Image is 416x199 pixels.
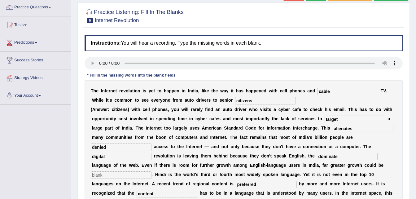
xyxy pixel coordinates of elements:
[182,107,185,112] b: w
[288,107,290,112] b: r
[106,98,107,103] b: i
[300,88,303,93] b: e
[231,98,233,103] b: r
[153,88,155,93] b: t
[255,107,258,112] b: o
[195,88,196,93] b: i
[310,88,313,93] b: n
[381,88,383,93] b: T
[173,98,174,103] b: f
[120,107,123,112] b: e
[125,107,128,112] b: s
[126,116,128,121] b: t
[106,107,108,112] b: r
[167,88,169,93] b: a
[0,16,71,32] a: Tests
[112,107,114,112] b: c
[0,34,71,50] a: Predictions
[106,116,108,121] b: u
[151,88,154,93] b: e
[142,88,144,93] b: i
[200,107,203,112] b: y
[159,88,162,93] b: o
[390,107,392,112] b: h
[307,88,310,93] b: a
[191,98,194,103] b: o
[262,107,264,112] b: i
[220,88,224,93] b: w
[186,107,187,112] b: l
[85,8,184,23] h2: Practice Listening: Fill In The Blanks
[273,88,275,93] b: t
[120,98,123,103] b: m
[313,107,315,112] b: h
[138,107,140,112] b: h
[299,107,301,112] b: e
[144,98,147,103] b: e
[94,88,96,93] b: h
[102,88,105,93] b: n
[155,107,158,112] b: h
[348,107,351,112] b: T
[91,171,151,179] input: blank
[187,107,188,112] b: l
[135,98,137,103] b: t
[108,116,111,121] b: n
[203,88,204,93] b: i
[336,107,339,112] b: m
[91,88,94,93] b: T
[202,98,204,103] b: v
[292,88,295,93] b: h
[232,88,234,93] b: t
[152,107,155,112] b: p
[160,98,163,103] b: y
[163,107,165,112] b: e
[85,35,403,51] h4: You will hear a recording. Type the missing words in each blank.
[267,107,269,112] b: t
[169,116,170,121] b: i
[254,88,256,93] b: p
[126,88,129,93] b: o
[189,88,192,93] b: n
[119,88,121,93] b: r
[240,107,243,112] b: v
[182,88,183,93] b: i
[192,88,195,93] b: d
[123,107,125,112] b: n
[285,88,286,93] b: l
[165,107,168,112] b: s
[297,88,300,93] b: n
[161,116,164,121] b: e
[164,116,166,121] b: n
[226,107,228,112] b: u
[215,98,217,103] b: o
[136,107,138,112] b: t
[272,88,274,93] b: i
[123,88,126,93] b: v
[201,98,202,103] b: i
[342,107,343,112] b: i
[130,116,131,121] b: i
[196,98,199,103] b: d
[264,107,266,112] b: s
[136,98,139,103] b: o
[226,88,229,93] b: y
[119,116,121,121] b: c
[303,88,305,93] b: s
[383,88,386,93] b: V
[145,107,147,112] b: e
[261,88,264,93] b: e
[174,107,177,112] b: o
[104,116,106,121] b: t
[171,107,174,112] b: y
[91,40,121,46] b: Instructions:
[110,98,112,103] b: s
[320,107,322,112] b: k
[109,98,110,103] b: '
[234,107,237,112] b: d
[183,88,186,93] b: n
[150,116,151,121] b: i
[157,88,159,93] b: t
[362,107,365,112] b: a
[388,107,390,112] b: t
